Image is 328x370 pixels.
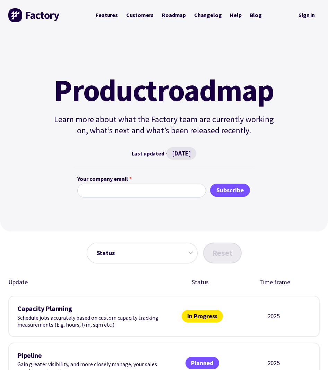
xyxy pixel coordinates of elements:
[122,9,158,22] a: Customers
[77,175,128,184] span: Your company email
[8,8,60,22] img: Factory
[166,147,196,160] span: [DATE]
[158,9,190,22] a: Roadmap
[51,147,277,160] div: Last updated ·
[294,8,320,23] a: Sign in
[243,277,307,287] div: Time frame
[17,352,160,360] h3: Pipeline
[8,277,158,287] div: Update
[51,114,277,136] p: Learn more about what the Factory team are currently working on, what’s next and what’s been rele...
[226,9,245,22] a: Help
[51,75,277,106] h1: Product
[157,75,274,106] mark: roadmap
[185,357,219,369] span: Planned
[92,9,266,22] nav: Primary Navigation
[190,9,226,22] a: Changelog
[245,312,303,320] div: 2025
[203,243,242,263] button: Reset
[294,8,320,23] nav: Secondary Navigation
[246,9,266,22] a: Blog
[17,305,160,313] h3: Capacity Planning
[17,305,160,328] div: Schedule jobs accurately based on custom capacity tracking measurements (E.g. hours, l/m, sqm etc.)
[245,359,303,367] div: 2025
[92,9,122,22] a: Features
[182,310,223,322] span: In Progress
[209,183,251,197] input: Subscribe
[168,277,232,287] div: Status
